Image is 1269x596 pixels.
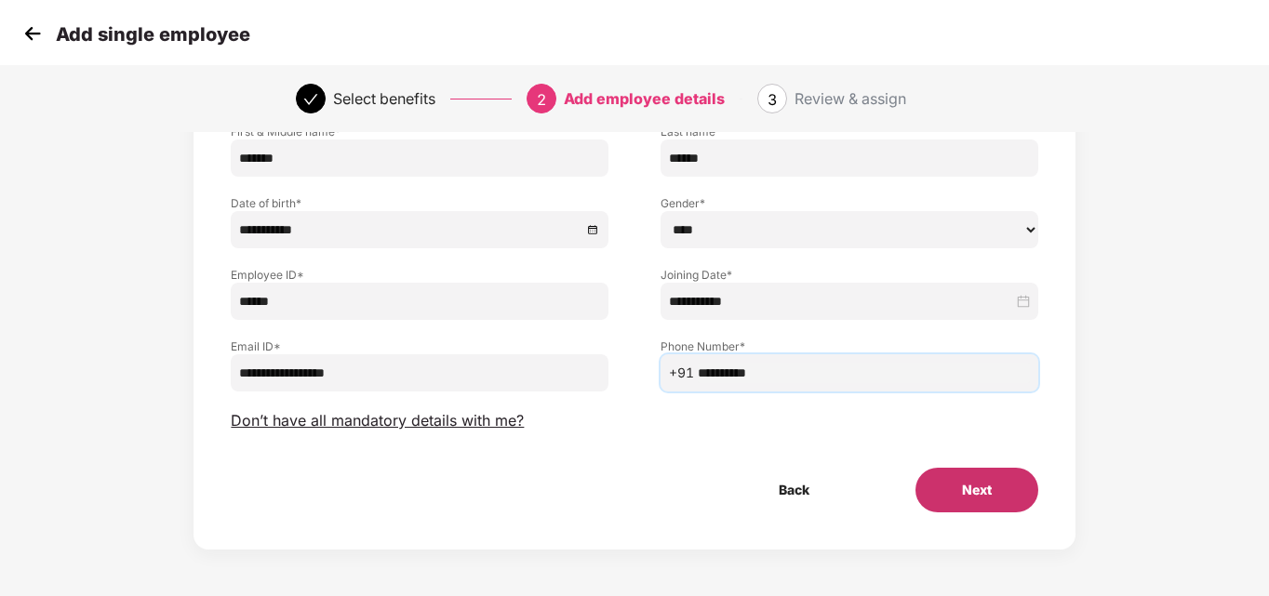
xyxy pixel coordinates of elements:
label: Employee ID [231,267,608,283]
span: Don’t have all mandatory details with me? [231,411,524,430]
label: Phone Number [661,338,1038,354]
label: Email ID [231,338,608,354]
span: 3 [768,90,777,109]
button: Back [732,468,856,512]
span: +91 [669,363,694,383]
div: Select benefits [333,84,435,113]
button: Next [915,468,1038,512]
span: 2 [537,90,546,109]
div: Add employee details [564,84,725,113]
label: Date of birth [231,195,608,211]
p: Add single employee [56,23,250,46]
label: Joining Date [661,267,1038,283]
div: Review & assign [795,84,906,113]
label: Gender [661,195,1038,211]
img: svg+xml;base64,PHN2ZyB4bWxucz0iaHR0cDovL3d3dy53My5vcmcvMjAwMC9zdmciIHdpZHRoPSIzMCIgaGVpZ2h0PSIzMC... [19,20,47,47]
span: check [303,92,318,107]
